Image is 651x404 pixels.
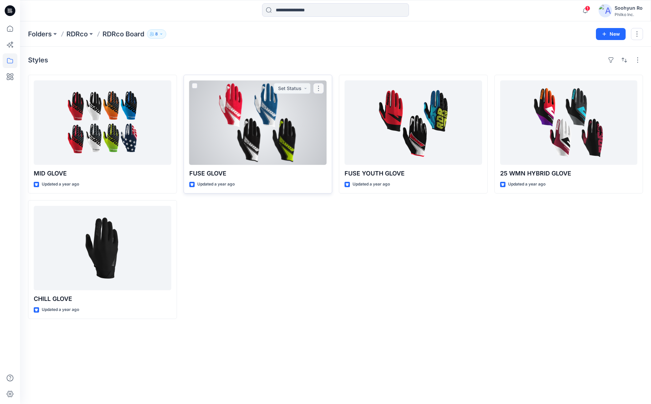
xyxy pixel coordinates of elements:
[189,80,327,165] a: FUSE GLOVE
[42,181,79,188] p: Updated a year ago
[500,80,638,165] a: 25 WMN HYBRID GLOVE
[28,29,52,39] a: Folders
[34,294,171,304] p: CHILL GLOVE
[102,29,144,39] p: RDRco Board
[34,80,171,165] a: MID GLOVE
[585,6,590,11] span: 1
[34,169,171,178] p: MID GLOVE
[596,28,626,40] button: New
[345,169,482,178] p: FUSE YOUTH GLOVE
[345,80,482,165] a: FUSE YOUTH GLOVE
[155,30,158,38] p: 8
[599,4,612,17] img: avatar
[508,181,546,188] p: Updated a year ago
[615,4,643,12] div: Soohyun Ro
[353,181,390,188] p: Updated a year ago
[189,169,327,178] p: FUSE GLOVE
[34,206,171,290] a: CHILL GLOVE
[28,56,48,64] h4: Styles
[615,12,643,17] div: Philko Inc.
[500,169,638,178] p: 25 WMN HYBRID GLOVE
[197,181,235,188] p: Updated a year ago
[147,29,166,39] button: 8
[42,306,79,313] p: Updated a year ago
[66,29,88,39] a: RDRco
